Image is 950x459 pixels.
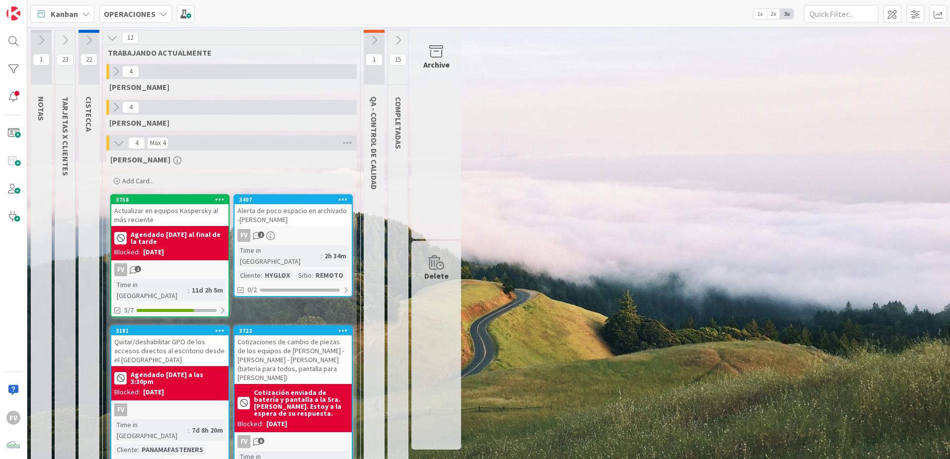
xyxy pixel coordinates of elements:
[111,403,229,416] div: FV
[237,245,320,267] div: Time in [GEOGRAPHIC_DATA]
[57,54,74,66] span: 23
[109,118,169,128] span: NAVIL
[6,411,20,425] div: FV
[235,195,352,204] div: 3407
[235,335,352,384] div: Cotizaciones de cambio de piezas de los equipos de [PERSON_NAME] - [PERSON_NAME] - [PERSON_NAME] ...
[237,229,250,242] div: FV
[122,176,154,185] span: Add Card...
[116,196,229,203] div: 3758
[423,59,450,71] div: Archive
[80,54,97,66] span: 22
[143,387,164,397] div: [DATE]
[138,444,139,455] span: :
[104,9,156,19] b: OPERACIONES
[36,96,46,121] span: NOTAS
[366,54,383,66] span: 1
[124,305,134,315] span: 5/7
[320,250,322,261] span: :
[131,231,226,245] b: Agendado [DATE] al final de la tarde
[114,247,140,257] div: Blocked:
[122,66,139,77] span: 4
[235,229,352,242] div: FV
[122,101,139,113] span: 4
[131,371,226,385] b: Agendado [DATE] a las 3:30pm
[111,263,229,276] div: FV
[114,419,188,441] div: Time in [GEOGRAPHIC_DATA]
[261,270,262,281] span: :
[61,97,71,176] span: TARJETAS X CLIENTES
[110,154,170,164] span: FERNANDO
[188,425,189,436] span: :
[235,435,352,448] div: FV
[114,387,140,397] div: Blocked:
[114,263,127,276] div: FV
[139,444,206,455] div: PANAMAFASTENERS
[111,326,229,366] div: 3181Quitar/deshabilitar GPO de los accesos directos al escritorio desde el [GEOGRAPHIC_DATA]
[122,32,139,44] span: 12
[254,389,349,417] b: Cotización enviada de batería y pantalla a la Sra. [PERSON_NAME]. Estoy a la espera de su respuesta.
[237,419,263,429] div: Blocked:
[322,250,349,261] div: 2h 34m
[114,444,138,455] div: Cliente
[312,270,313,281] span: :
[150,141,165,146] div: Max 4
[188,285,189,296] span: :
[114,279,188,301] div: Time in [GEOGRAPHIC_DATA]
[235,326,352,335] div: 3722
[189,285,226,296] div: 11d 2h 5m
[114,403,127,416] div: FV
[262,270,293,281] div: HYGLOX
[143,247,164,257] div: [DATE]
[424,270,449,282] div: Delete
[258,438,264,444] span: 8
[109,82,169,92] span: GABRIEL
[239,196,352,203] div: 3407
[33,54,50,66] span: 1
[235,204,352,226] div: Alerta de poco espacio en archivado -[PERSON_NAME]
[111,195,229,204] div: 3758
[390,54,406,66] span: 15
[51,8,78,20] span: Kanban
[235,326,352,384] div: 3722Cotizaciones de cambio de piezas de los equipos de [PERSON_NAME] - [PERSON_NAME] - [PERSON_NA...
[369,96,379,190] span: QA - CONTROL DE CALIDAD
[111,204,229,226] div: Actualizar en equipos Kaspersky al más reciente
[239,327,352,334] div: 3722
[266,419,287,429] div: [DATE]
[247,285,257,295] span: 0/2
[237,435,250,448] div: FV
[84,96,94,132] span: CISTECCA
[394,97,403,149] span: COMPLETADAS
[804,5,878,23] input: Quick Filter...
[313,270,346,281] div: REMOTO
[767,9,780,19] span: 2x
[780,9,793,19] span: 3x
[111,326,229,335] div: 3181
[108,48,348,58] span: TRABAJANDO ACTUALMENTE
[258,231,264,238] span: 2
[6,439,20,453] img: avatar
[296,270,312,281] div: Sitio
[116,327,229,334] div: 3181
[135,266,141,272] span: 1
[6,6,20,20] img: Visit kanbanzone.com
[189,425,226,436] div: 7d 8h 20m
[128,137,145,149] span: 4
[237,270,261,281] div: Cliente
[111,195,229,226] div: 3758Actualizar en equipos Kaspersky al más reciente
[111,335,229,366] div: Quitar/deshabilitar GPO de los accesos directos al escritorio desde el [GEOGRAPHIC_DATA]
[235,195,352,226] div: 3407Alerta de poco espacio en archivado -[PERSON_NAME]
[753,9,767,19] span: 1x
